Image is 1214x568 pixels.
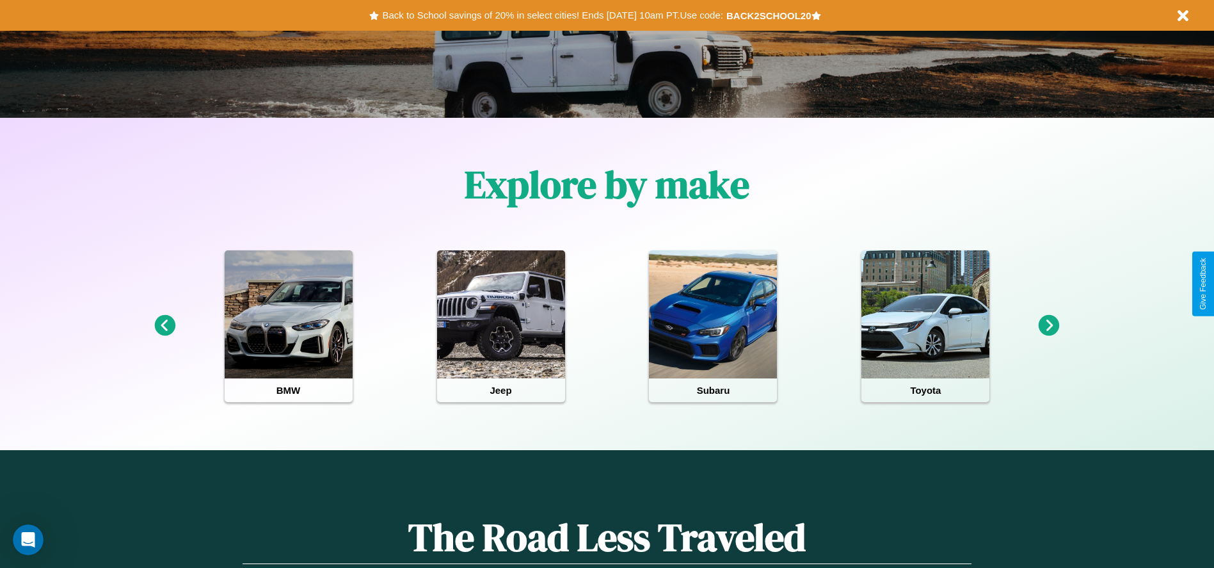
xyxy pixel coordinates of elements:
[649,378,777,402] h4: Subaru
[465,158,749,211] h1: Explore by make
[726,10,811,21] b: BACK2SCHOOL20
[1199,258,1208,310] div: Give Feedback
[379,6,726,24] button: Back to School savings of 20% in select cities! Ends [DATE] 10am PT.Use code:
[243,511,971,564] h1: The Road Less Traveled
[225,378,353,402] h4: BMW
[437,378,565,402] h4: Jeep
[861,378,989,402] h4: Toyota
[13,524,44,555] iframe: Intercom live chat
